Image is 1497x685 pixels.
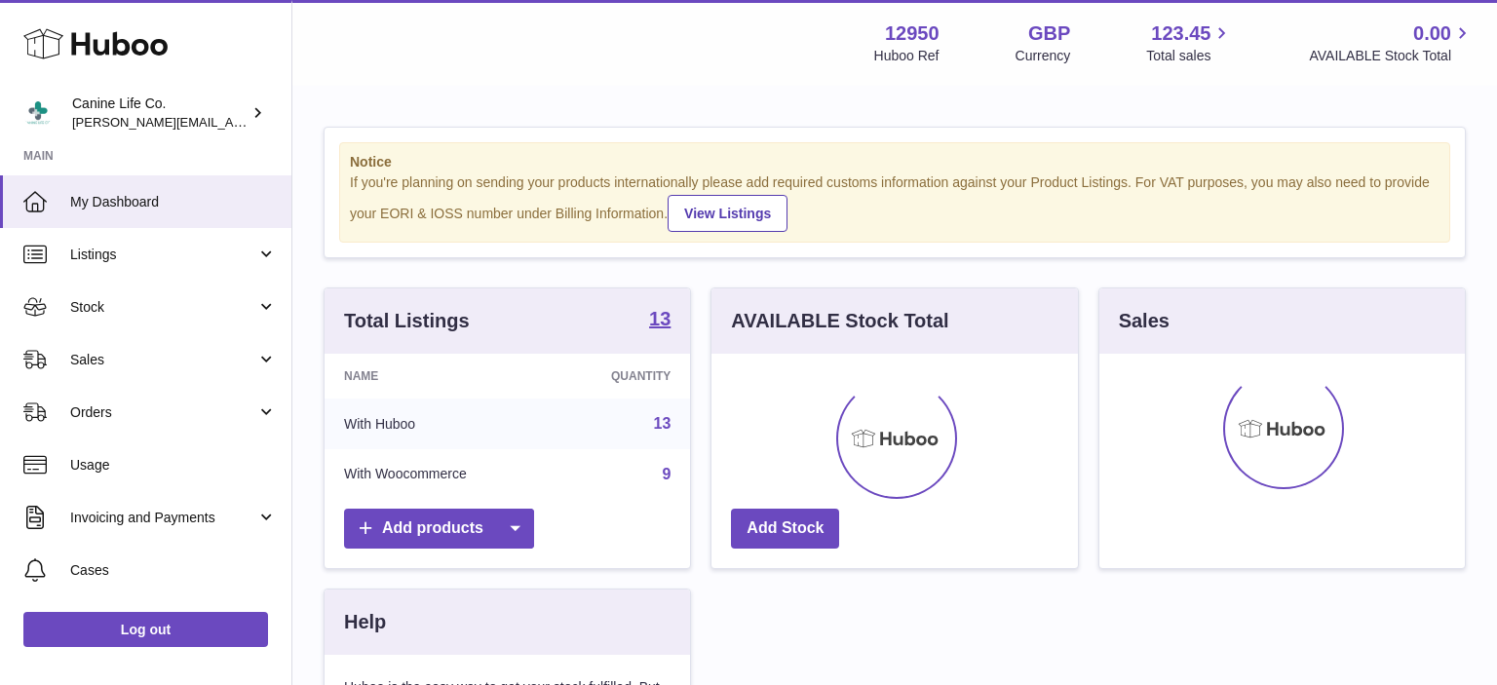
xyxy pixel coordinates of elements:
[1151,20,1210,47] span: 123.45
[70,509,256,527] span: Invoicing and Payments
[23,98,53,128] img: kevin@clsgltd.co.uk
[70,298,256,317] span: Stock
[552,354,690,399] th: Quantity
[885,20,940,47] strong: 12950
[344,609,386,635] h3: Help
[70,193,277,211] span: My Dashboard
[731,509,839,549] a: Add Stock
[325,354,552,399] th: Name
[1309,20,1474,65] a: 0.00 AVAILABLE Stock Total
[72,95,248,132] div: Canine Life Co.
[662,466,671,482] a: 9
[874,47,940,65] div: Huboo Ref
[649,309,671,332] a: 13
[668,195,787,232] a: View Listings
[23,612,268,647] a: Log out
[325,449,552,500] td: With Woocommerce
[1016,47,1071,65] div: Currency
[1309,47,1474,65] span: AVAILABLE Stock Total
[70,456,277,475] span: Usage
[1413,20,1451,47] span: 0.00
[70,403,256,422] span: Orders
[350,173,1439,232] div: If you're planning on sending your products internationally please add required customs informati...
[344,308,470,334] h3: Total Listings
[1146,47,1233,65] span: Total sales
[325,399,552,449] td: With Huboo
[72,114,391,130] span: [PERSON_NAME][EMAIL_ADDRESS][DOMAIN_NAME]
[1146,20,1233,65] a: 123.45 Total sales
[70,561,277,580] span: Cases
[649,309,671,328] strong: 13
[344,509,534,549] a: Add products
[350,153,1439,171] strong: Notice
[654,415,672,432] a: 13
[1119,308,1170,334] h3: Sales
[70,351,256,369] span: Sales
[731,308,948,334] h3: AVAILABLE Stock Total
[1028,20,1070,47] strong: GBP
[70,246,256,264] span: Listings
